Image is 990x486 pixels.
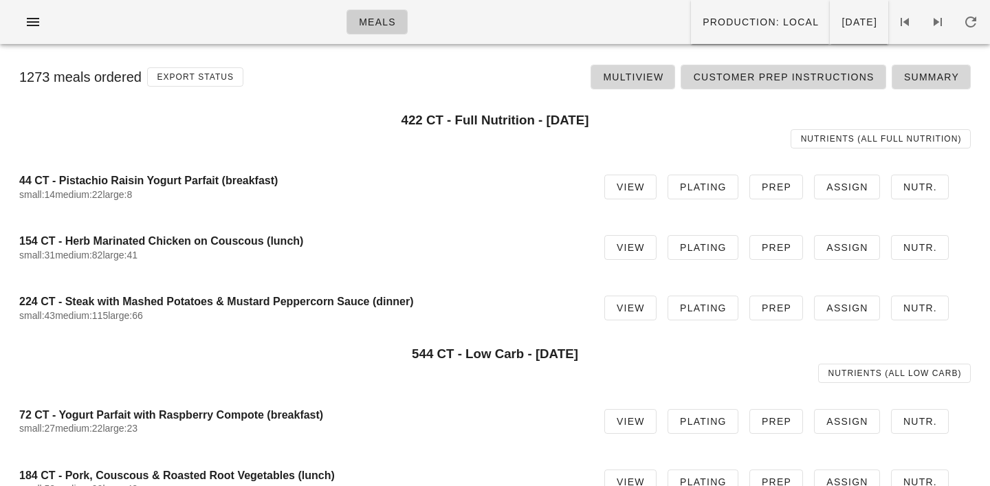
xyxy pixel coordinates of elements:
a: View [604,409,657,434]
span: Plating [679,416,727,427]
span: Assign [826,242,868,253]
span: Nutr. [903,302,937,313]
span: Prep [761,302,791,313]
span: large:41 [102,250,137,261]
span: Nutrients (all Full Nutrition) [800,134,962,144]
h3: 422 CT - Full Nutrition - [DATE] [19,113,971,128]
span: large:66 [108,310,143,321]
span: small:43 [19,310,55,321]
span: View [616,302,645,313]
a: Prep [749,235,803,260]
span: small:14 [19,189,55,200]
a: Prep [749,175,803,199]
h4: 154 CT - Herb Marinated Chicken on Couscous (lunch) [19,234,582,247]
a: Meals [346,10,408,34]
span: small:31 [19,250,55,261]
span: small:27 [19,423,55,434]
span: Export Status [156,72,234,82]
a: Plating [668,235,738,260]
span: Nutr. [903,181,937,192]
span: 1273 meals ordered [19,69,142,85]
span: View [616,416,645,427]
a: Plating [668,409,738,434]
span: Customer Prep Instructions [692,71,874,82]
span: Assign [826,416,868,427]
h4: 44 CT - Pistachio Raisin Yogurt Parfait (breakfast) [19,174,582,187]
a: Nutr. [891,409,949,434]
span: Meals [358,16,396,27]
span: Prep [761,181,791,192]
span: medium:115 [55,310,108,321]
a: Nutr. [891,235,949,260]
span: Nutrients (all Low Carb) [828,368,962,378]
span: Nutr. [903,242,937,253]
span: View [616,181,645,192]
span: medium:82 [55,250,102,261]
span: medium:22 [55,423,102,434]
a: Nutrients (all Full Nutrition) [791,129,971,148]
a: Assign [814,235,880,260]
a: View [604,175,657,199]
a: Assign [814,175,880,199]
a: Plating [668,296,738,320]
span: Production: local [702,16,819,27]
span: large:23 [102,423,137,434]
h3: 544 CT - Low Carb - [DATE] [19,346,971,362]
span: View [616,242,645,253]
span: Assign [826,181,868,192]
a: Assign [814,409,880,434]
span: Plating [679,181,727,192]
a: Nutr. [891,175,949,199]
span: Plating [679,242,727,253]
span: Prep [761,416,791,427]
a: Assign [814,296,880,320]
span: medium:22 [55,189,102,200]
span: [DATE] [841,16,877,27]
a: Prep [749,409,803,434]
span: Summary [903,71,959,82]
button: Export Status [147,67,243,87]
a: Prep [749,296,803,320]
a: Multiview [591,65,675,89]
a: Nutr. [891,296,949,320]
span: Prep [761,242,791,253]
a: Summary [892,65,971,89]
span: large:8 [102,189,132,200]
h4: 224 CT - Steak with Mashed Potatoes & Mustard Peppercorn Sauce (dinner) [19,295,582,308]
h4: 72 CT - Yogurt Parfait with Raspberry Compote (breakfast) [19,408,582,421]
a: Plating [668,175,738,199]
span: Plating [679,302,727,313]
a: View [604,235,657,260]
a: View [604,296,657,320]
a: Customer Prep Instructions [681,65,885,89]
span: Assign [826,302,868,313]
span: Multiview [602,71,663,82]
h4: 184 CT - Pork, Couscous & Roasted Root Vegetables (lunch) [19,469,582,482]
a: Nutrients (all Low Carb) [818,364,971,383]
span: Nutr. [903,416,937,427]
